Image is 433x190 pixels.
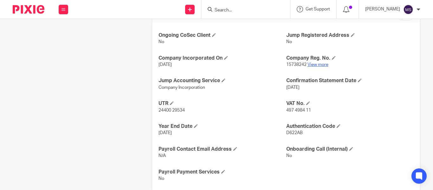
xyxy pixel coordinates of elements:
h4: Company Reg. No. [286,55,414,62]
span: D622AB [286,131,303,135]
span: No [286,40,292,44]
h4: Payroll Contact Email Address [158,146,286,153]
span: 15738242 [286,62,307,67]
h4: VAT No. [286,100,414,107]
span: No [286,154,292,158]
span: [DATE] [158,131,172,135]
h4: Payroll Payment Services [158,169,286,175]
input: Search [214,8,271,13]
span: 497 4984 11 [286,108,311,113]
h4: UTR [158,100,286,107]
span: [DATE] [286,85,300,90]
h4: Company Incorporated On [158,55,286,62]
span: Company Incorporation [158,85,205,90]
p: [PERSON_NAME] [365,6,400,12]
h4: Confirmation Statement Date [286,77,414,84]
span: 24400 29534 [158,108,185,113]
span: [DATE] [158,62,172,67]
img: Pixie [13,5,44,14]
span: Get Support [306,7,330,11]
img: svg%3E [403,4,413,15]
span: No [158,176,164,181]
h4: Jump Accounting Service [158,77,286,84]
h4: Authentication Code [286,123,414,130]
h4: Jump Registered Address [286,32,414,39]
h4: Year End Date [158,123,286,130]
a: View more [307,62,328,67]
span: N/A [158,154,166,158]
h4: Ongoing CoSec Client [158,32,286,39]
span: No [158,40,164,44]
h4: Onboarding Call (Internal) [286,146,414,153]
